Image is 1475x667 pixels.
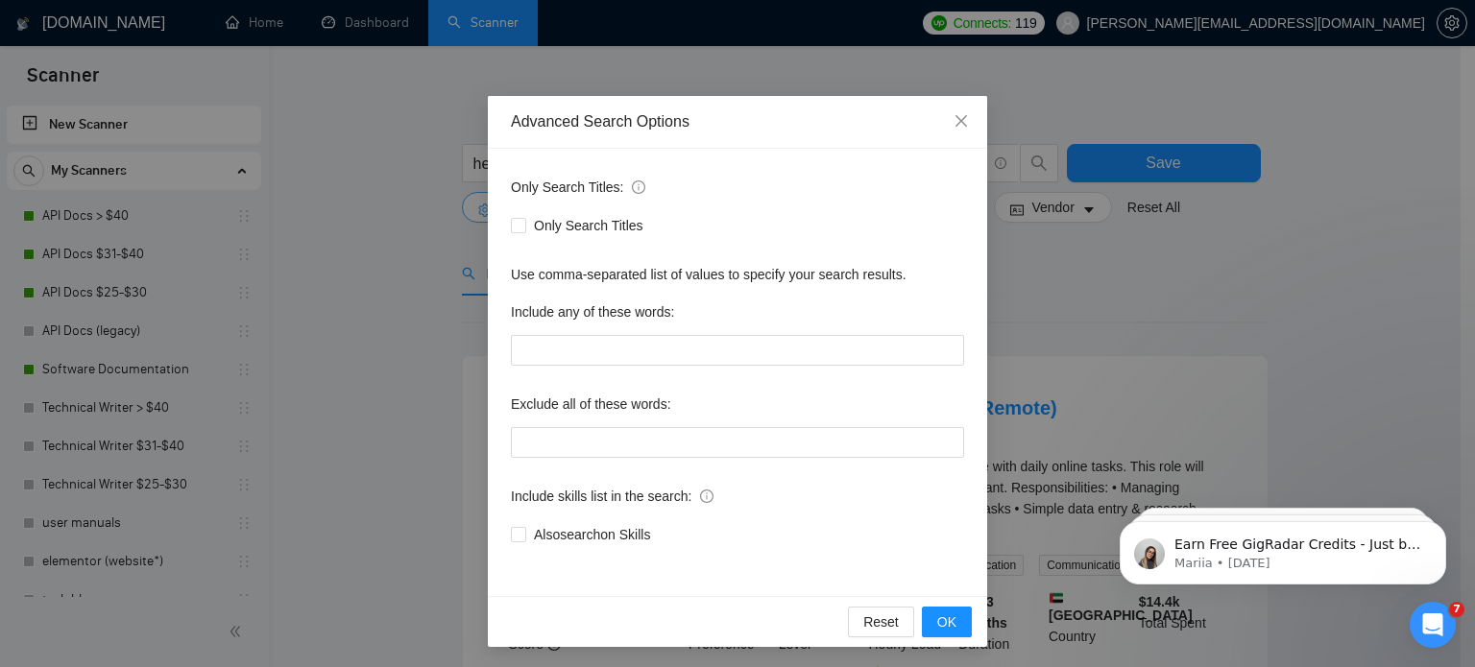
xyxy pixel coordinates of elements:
button: Reset [848,607,914,637]
label: Exclude all of these words: [511,389,671,419]
label: Include any of these words: [511,297,674,327]
span: Include skills list in the search: [511,486,713,507]
span: OK [937,611,956,632]
div: Advanced Search Options [511,111,964,132]
span: Also search on Skills [526,524,658,545]
span: 7 [1449,602,1464,617]
span: Only Search Titles [526,215,651,236]
button: OK [922,607,972,637]
iframe: Intercom notifications message [1091,481,1475,615]
div: Use comma-separated list of values to specify your search results. [511,264,964,285]
button: Close [935,96,987,148]
iframe: Intercom live chat [1410,602,1456,648]
span: info-circle [632,180,645,194]
span: Reset [863,611,899,632]
span: Only Search Titles: [511,177,645,198]
span: close [954,113,969,129]
span: info-circle [700,489,713,503]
